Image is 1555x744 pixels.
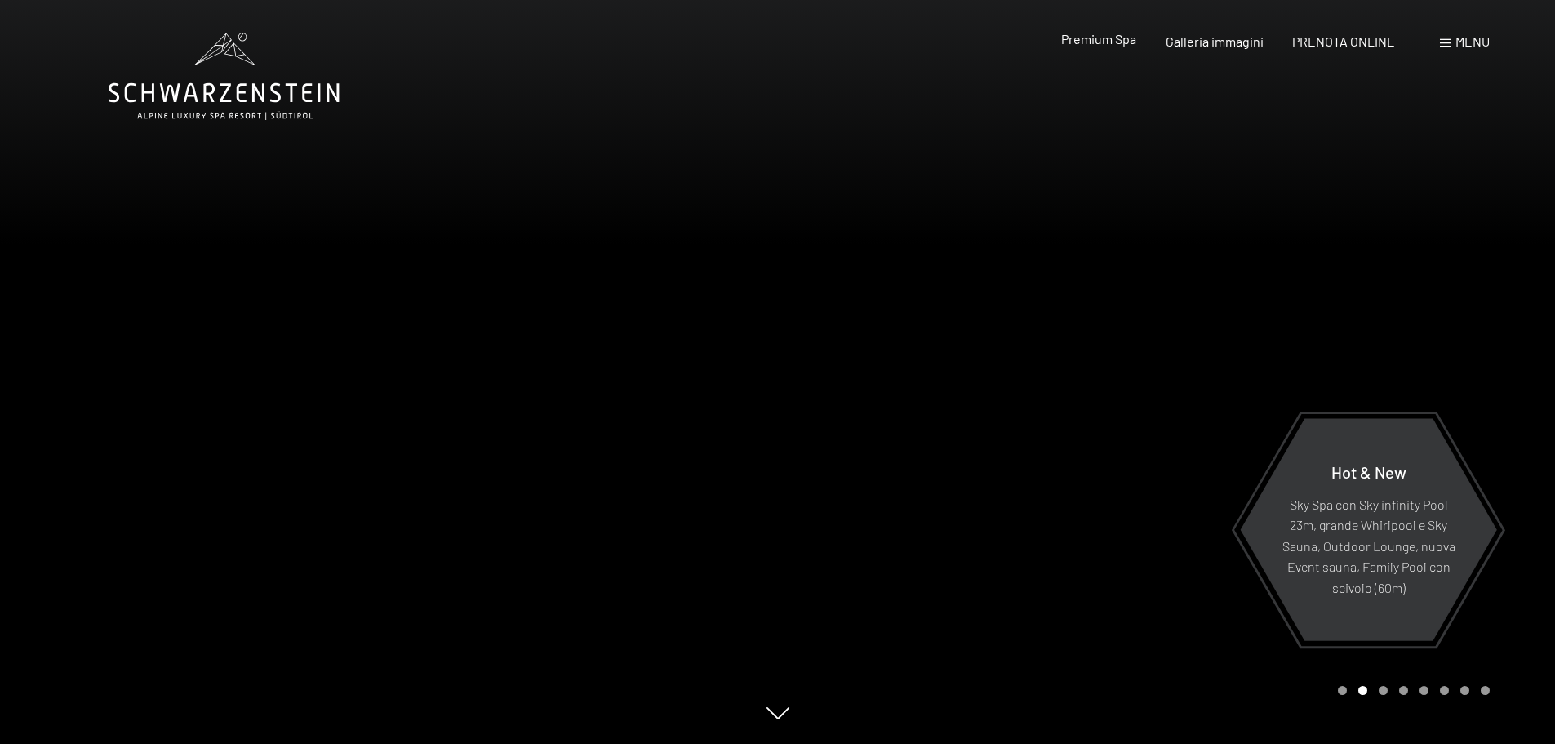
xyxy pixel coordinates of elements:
a: Hot & New Sky Spa con Sky infinity Pool 23m, grande Whirlpool e Sky Sauna, Outdoor Lounge, nuova ... [1239,417,1498,642]
a: Premium Spa [1061,31,1136,47]
span: Menu [1455,33,1490,49]
div: Carousel Page 2 (Current Slide) [1358,686,1367,695]
div: Carousel Page 6 [1440,686,1449,695]
a: Galleria immagini [1166,33,1264,49]
p: Sky Spa con Sky infinity Pool 23m, grande Whirlpool e Sky Sauna, Outdoor Lounge, nuova Event saun... [1280,493,1457,598]
a: PRENOTA ONLINE [1292,33,1395,49]
div: Carousel Page 3 [1379,686,1388,695]
span: Hot & New [1331,461,1406,481]
div: Carousel Page 7 [1460,686,1469,695]
div: Carousel Pagination [1332,686,1490,695]
div: Carousel Page 5 [1419,686,1428,695]
div: Carousel Page 1 [1338,686,1347,695]
div: Carousel Page 8 [1481,686,1490,695]
div: Carousel Page 4 [1399,686,1408,695]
